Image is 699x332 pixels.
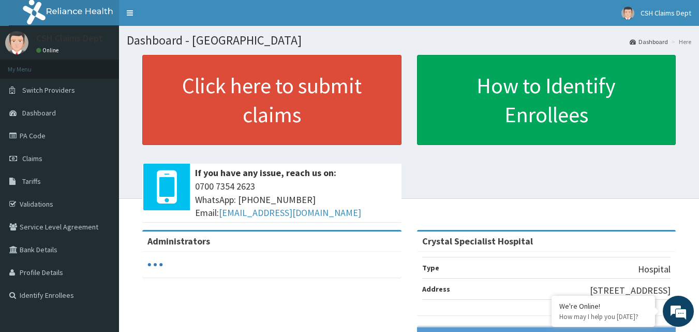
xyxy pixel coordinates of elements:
h1: Dashboard - [GEOGRAPHIC_DATA] [127,34,691,47]
span: Switch Providers [22,85,75,95]
img: User Image [621,7,634,20]
b: Address [422,284,450,294]
p: [STREET_ADDRESS] [590,284,671,297]
b: Administrators [147,235,210,247]
strong: Crystal Specialist Hospital [422,235,533,247]
div: We're Online! [559,301,647,311]
a: [EMAIL_ADDRESS][DOMAIN_NAME] [219,207,361,219]
span: 0700 7354 2623 WhatsApp: [PHONE_NUMBER] Email: [195,180,396,220]
a: Online [36,47,61,54]
b: Type [422,263,439,272]
p: Hospital [638,263,671,276]
a: Click here to submit claims [142,55,401,145]
img: User Image [5,31,28,54]
span: CSH Claims Dept [641,8,691,18]
a: How to Identify Enrollees [417,55,676,145]
p: CSH Claims Dept [36,34,103,43]
svg: audio-loading [147,257,163,272]
span: Dashboard [22,108,56,118]
span: Claims [22,154,42,163]
span: Tariffs [22,177,41,186]
li: Here [669,37,691,46]
p: How may I help you today? [559,312,647,321]
a: Dashboard [630,37,668,46]
b: If you have any issue, reach us on: [195,167,336,179]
